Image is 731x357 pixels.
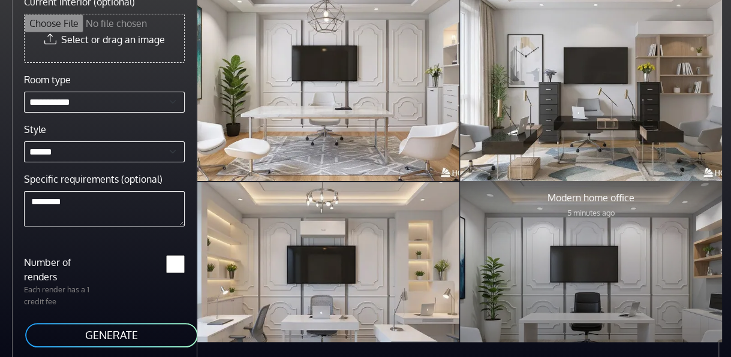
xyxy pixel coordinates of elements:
[24,72,71,87] label: Room type
[548,190,634,205] p: Modern home office
[548,207,634,219] p: 5 minutes ago
[24,322,199,349] button: GENERATE
[24,172,163,186] label: Specific requirements (optional)
[17,284,104,307] p: Each render has a 1 credit fee
[17,255,104,284] label: Number of renders
[24,122,46,137] label: Style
